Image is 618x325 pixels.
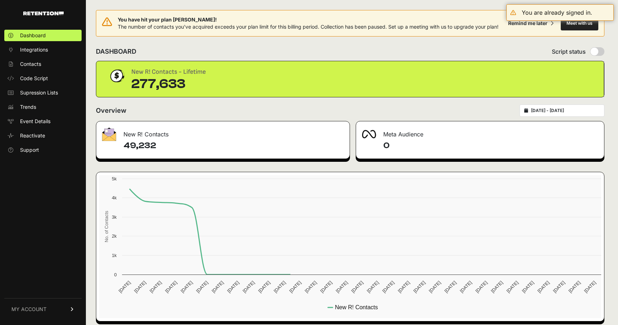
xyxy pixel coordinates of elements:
[20,32,46,39] span: Dashboard
[366,280,380,294] text: [DATE]
[4,30,82,41] a: Dashboard
[133,280,147,294] text: [DATE]
[350,280,364,294] text: [DATE]
[112,176,117,181] text: 5k
[568,280,581,294] text: [DATE]
[4,116,82,127] a: Event Details
[112,253,117,258] text: 1k
[4,58,82,70] a: Contacts
[20,146,39,154] span: Support
[96,47,136,57] h2: DASHBOARD
[131,77,206,91] div: 277,633
[131,67,206,77] div: New R! Contacts - Lifetime
[20,75,48,82] span: Code Script
[102,127,116,141] img: fa-envelope-19ae18322b30453b285274b1b8af3d052b27d846a4fbe8435d1a52b978f639a2.png
[381,280,395,294] text: [DATE]
[23,11,64,15] img: Retention.com
[383,140,599,151] h4: 0
[123,140,344,151] h4: 49,232
[505,280,519,294] text: [DATE]
[112,195,117,200] text: 4k
[288,280,302,294] text: [DATE]
[211,280,225,294] text: [DATE]
[118,24,498,30] span: The number of contacts you've acquired exceeds your plan limit for this billing period. Collectio...
[4,298,82,320] a: MY ACCOUNT
[335,280,349,294] text: [DATE]
[475,280,488,294] text: [DATE]
[20,89,58,96] span: Supression Lists
[96,121,350,143] div: New R! Contacts
[4,130,82,141] a: Reactivate
[356,121,604,143] div: Meta Audience
[20,103,36,111] span: Trends
[459,280,473,294] text: [DATE]
[521,280,535,294] text: [DATE]
[118,280,132,294] text: [DATE]
[20,60,41,68] span: Contacts
[304,280,318,294] text: [DATE]
[118,16,498,23] span: You have hit your plan [PERSON_NAME]!
[4,73,82,84] a: Code Script
[335,304,378,310] text: New R! Contacts
[4,87,82,98] a: Supression Lists
[508,20,548,27] div: Remind me later
[149,280,162,294] text: [DATE]
[164,280,178,294] text: [DATE]
[20,46,48,53] span: Integrations
[112,233,117,239] text: 2k
[522,8,592,17] div: You are already signed in.
[4,101,82,113] a: Trends
[552,280,566,294] text: [DATE]
[397,280,411,294] text: [DATE]
[273,280,287,294] text: [DATE]
[180,280,194,294] text: [DATE]
[96,106,126,116] h2: Overview
[583,280,597,294] text: [DATE]
[112,214,117,220] text: 3k
[226,280,240,294] text: [DATE]
[104,211,109,242] text: No. of Contacts
[20,118,50,125] span: Event Details
[114,272,117,277] text: 0
[4,144,82,156] a: Support
[536,280,550,294] text: [DATE]
[412,280,426,294] text: [DATE]
[319,280,333,294] text: [DATE]
[11,306,47,313] span: MY ACCOUNT
[4,44,82,55] a: Integrations
[505,17,556,30] button: Remind me later
[443,280,457,294] text: [DATE]
[108,67,126,85] img: dollar-coin-05c43ed7efb7bc0c12610022525b4bbbb207c7efeef5aecc26f025e68dcafac9.png
[428,280,442,294] text: [DATE]
[242,280,256,294] text: [DATE]
[362,130,376,139] img: fa-meta-2f981b61bb99beabf952f7030308934f19ce035c18b003e963880cc3fabeebb7.png
[20,132,45,139] span: Reactivate
[490,280,504,294] text: [DATE]
[195,280,209,294] text: [DATE]
[257,280,271,294] text: [DATE]
[552,47,586,56] span: Script status
[561,16,598,30] button: Meet with us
